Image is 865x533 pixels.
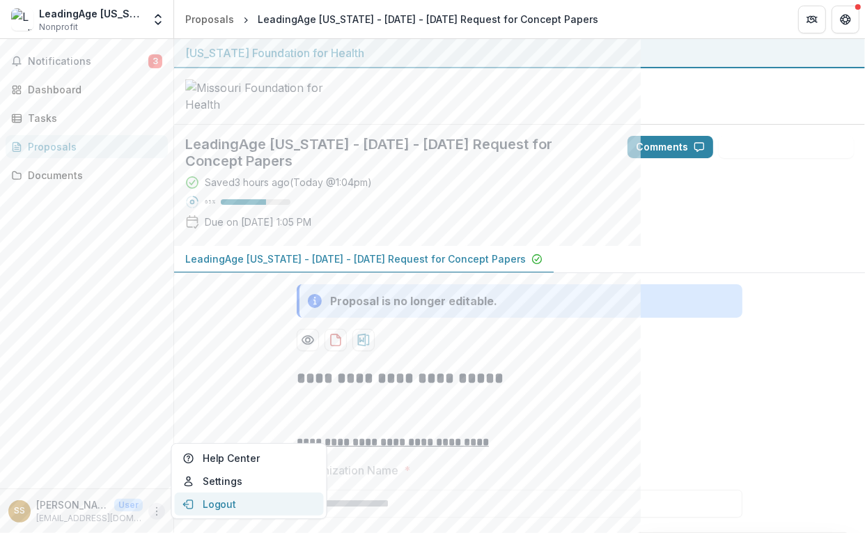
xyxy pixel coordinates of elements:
div: LeadingAge [US_STATE] [39,6,143,21]
span: Notifications [28,56,148,68]
p: 65 % [205,197,215,207]
p: LeadingAge [US_STATE] - [DATE] - [DATE] Request for Concept Papers [185,252,526,266]
img: Missouri Foundation for Health [185,79,325,113]
div: Proposals [185,12,234,26]
img: LeadingAge Missouri [11,8,33,31]
button: Partners [798,6,826,33]
button: Comments [628,136,713,158]
a: Tasks [6,107,168,130]
a: Proposals [6,135,168,158]
a: Proposals [180,9,240,29]
a: Dashboard [6,78,168,101]
span: Nonprofit [39,21,78,33]
div: Saved 3 hours ago ( Today @ 1:04pm ) [205,175,372,190]
span: 3 [148,54,162,68]
button: Get Help [832,6,859,33]
button: download-proposal [325,329,347,351]
div: [US_STATE] Foundation for Health [185,45,854,61]
a: Documents [6,164,168,187]
nav: breadcrumb [180,9,604,29]
button: More [148,503,165,520]
button: Notifications3 [6,50,168,72]
p: [PERSON_NAME] [36,497,109,512]
button: Answer Suggestions [719,136,854,158]
p: Organization Name [297,462,398,479]
div: Documents [28,168,157,183]
div: Dashboard [28,82,157,97]
button: Preview 40a4b41e-6111-48df-a7a3-2593175170a8-0.pdf [297,329,319,351]
h2: LeadingAge [US_STATE] - [DATE] - [DATE] Request for Concept Papers [185,136,605,169]
p: Due on [DATE] 1:05 PM [205,215,311,229]
div: Proposal is no longer editable. [330,293,497,309]
div: Tasks [28,111,157,125]
p: User [114,499,143,511]
div: Stephanie Schmiedeler [14,507,25,516]
div: LeadingAge [US_STATE] - [DATE] - [DATE] Request for Concept Papers [258,12,598,26]
div: Proposals [28,139,157,154]
button: download-proposal [352,329,375,351]
button: Open entity switcher [148,6,168,33]
p: [EMAIL_ADDRESS][DOMAIN_NAME] [36,512,143,525]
